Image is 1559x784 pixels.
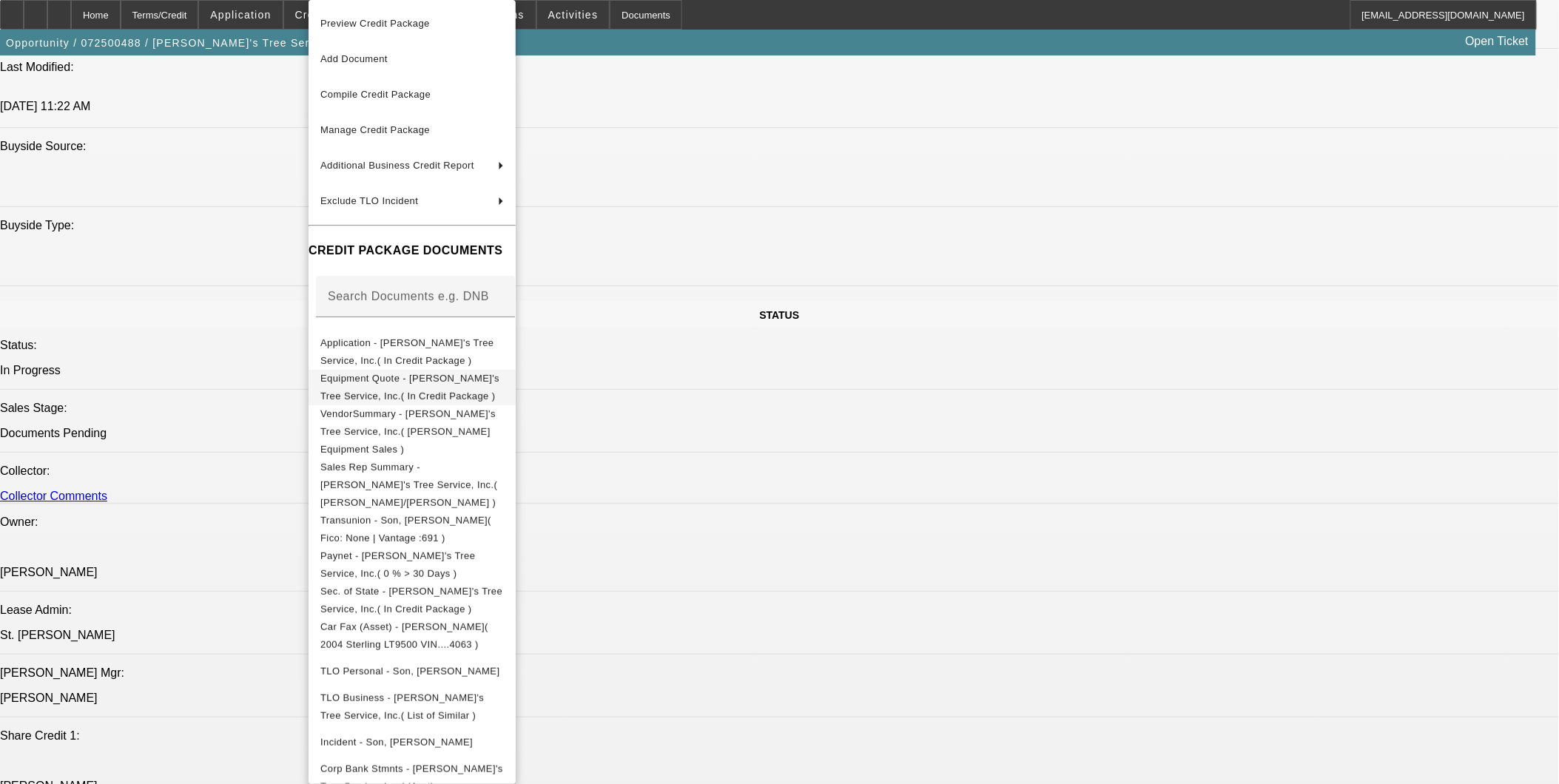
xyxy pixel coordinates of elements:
[320,586,502,615] span: Sec. of State - [PERSON_NAME]'s Tree Service, Inc.( In Credit Package )
[320,18,430,29] span: Preview Credit Package
[320,408,496,455] span: VendorSummary - [PERSON_NAME]'s Tree Service, Inc.( [PERSON_NAME] Equipment Sales )
[320,692,484,721] span: TLO Business - [PERSON_NAME]'s Tree Service, Inc.( List of Similar )
[309,583,516,618] button: Sec. of State - Lil Robert's Tree Service, Inc.( In Credit Package )
[320,462,497,508] span: Sales Rep Summary - [PERSON_NAME]'s Tree Service, Inc.( [PERSON_NAME]/[PERSON_NAME] )
[320,373,499,402] span: Equipment Quote - [PERSON_NAME]'s Tree Service, Inc.( In Credit Package )
[320,53,388,64] span: Add Document
[309,405,516,459] button: VendorSummary - Lil Robert's Tree Service, Inc.( Levan Equipment Sales )
[320,124,430,135] span: Manage Credit Package
[328,290,489,303] mat-label: Search Documents e.g. DNB
[309,242,516,260] h4: CREDIT PACKAGE DOCUMENTS
[320,515,491,544] span: Transunion - Son, [PERSON_NAME]( Fico: None | Vantage :691 )
[309,654,516,689] button: TLO Personal - Son, Robert
[320,195,418,206] span: Exclude TLO Incident
[309,334,516,370] button: Application - Lil Robert's Tree Service, Inc.( In Credit Package )
[309,689,516,725] button: TLO Business - Lil Robert's Tree Service, Inc.( List of Similar )
[320,621,488,650] span: Car Fax (Asset) - [PERSON_NAME]( 2004 Sterling LT9500 VIN....4063 )
[309,370,516,405] button: Equipment Quote - Lil Robert's Tree Service, Inc.( In Credit Package )
[320,666,499,677] span: TLO Personal - Son, [PERSON_NAME]
[320,337,494,366] span: Application - [PERSON_NAME]'s Tree Service, Inc.( In Credit Package )
[309,725,516,760] button: Incident - Son, Robert
[309,512,516,547] button: Transunion - Son, Robert( Fico: None | Vantage :691 )
[309,547,516,583] button: Paynet - Lil Robert's Tree Service, Inc.( 0 % > 30 Days )
[309,618,516,654] button: Car Fax (Asset) - Sterling( 2004 Sterling LT9500 VIN....4063 )
[309,459,516,512] button: Sales Rep Summary - Lil Robert's Tree Service, Inc.( Oliva, Nicholas/Taylor, Lukas )
[320,160,474,171] span: Additional Business Credit Report
[320,737,473,748] span: Incident - Son, [PERSON_NAME]
[320,89,431,100] span: Compile Credit Package
[320,550,475,579] span: Paynet - [PERSON_NAME]'s Tree Service, Inc.( 0 % > 30 Days )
